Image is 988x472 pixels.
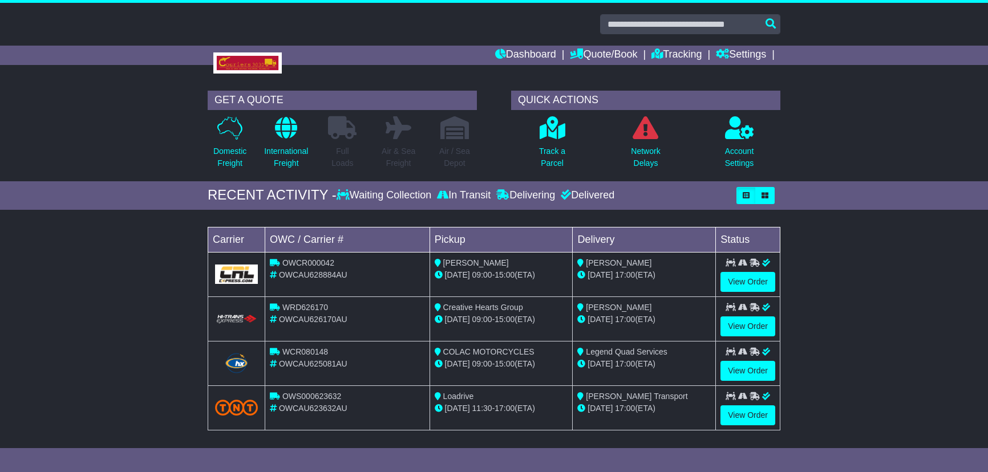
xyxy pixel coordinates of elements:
a: Track aParcel [538,116,566,176]
span: OWCAU626170AU [279,315,347,324]
span: [PERSON_NAME] [443,258,509,267]
td: Delivery [573,227,716,252]
span: Legend Quad Services [586,347,667,356]
a: View Order [720,361,775,381]
div: - (ETA) [435,269,568,281]
span: [DATE] [588,404,613,413]
span: 09:00 [472,315,492,324]
div: (ETA) [577,269,711,281]
span: 15:00 [495,270,515,279]
img: GetCarrierServiceLogo [215,265,258,284]
span: COLAC MOTORCYCLES [443,347,535,356]
td: Pickup [430,227,573,252]
span: [DATE] [445,315,470,324]
div: (ETA) [577,402,711,414]
div: Waiting Collection [337,189,434,202]
span: Creative Hearts Group [443,303,523,312]
a: Tracking [651,46,702,65]
span: [DATE] [588,270,613,279]
a: Dashboard [495,46,556,65]
div: RECENT ACTIVITY - [208,187,337,204]
td: OWC / Carrier # [265,227,430,252]
div: GET A QUOTE [208,91,477,110]
div: - (ETA) [435,314,568,325]
div: In Transit [434,189,493,202]
img: Hunter_Express.png [224,352,249,375]
img: TNT_Domestic.png [215,400,258,415]
a: View Order [720,316,775,336]
span: 15:00 [495,315,515,324]
p: Air / Sea Depot [439,145,470,169]
div: Delivering [493,189,558,202]
img: HiTrans.png [215,314,258,325]
span: [DATE] [445,359,470,368]
div: FROM OUR SUPPORT [208,454,780,470]
p: Domestic Freight [213,145,246,169]
div: - (ETA) [435,402,568,414]
span: WCR080148 [282,347,328,356]
div: QUICK ACTIONS [511,91,780,110]
div: (ETA) [577,358,711,370]
span: [PERSON_NAME] Transport [586,392,687,401]
span: [DATE] [445,270,470,279]
span: OWCAU623632AU [279,404,347,413]
span: OWCAU625081AU [279,359,347,368]
span: 09:00 [472,359,492,368]
p: International Freight [264,145,308,169]
span: OWS000623632 [282,392,342,401]
a: NetworkDelays [630,116,661,176]
p: Network Delays [631,145,660,169]
span: 17:00 [615,359,635,368]
span: [PERSON_NAME] [586,258,651,267]
span: OWCR000042 [282,258,334,267]
a: InternationalFreight [264,116,309,176]
span: [DATE] [588,315,613,324]
span: 17:00 [615,404,635,413]
span: [DATE] [445,404,470,413]
span: 11:30 [472,404,492,413]
p: Track a Parcel [539,145,565,169]
a: View Order [720,405,775,425]
span: [PERSON_NAME] [586,303,651,312]
div: Delivered [558,189,614,202]
span: [DATE] [588,359,613,368]
span: OWCAU628884AU [279,270,347,279]
span: WRD626170 [282,303,328,312]
span: 17:00 [615,315,635,324]
p: Air & Sea Freight [382,145,415,169]
p: Account Settings [725,145,754,169]
a: Quote/Book [570,46,637,65]
span: Loadrive [443,392,474,401]
a: Settings [716,46,766,65]
a: AccountSettings [724,116,755,176]
span: 15:00 [495,359,515,368]
p: Full Loads [328,145,357,169]
a: DomesticFreight [213,116,247,176]
td: Carrier [208,227,265,252]
span: 09:00 [472,270,492,279]
span: 17:00 [615,270,635,279]
td: Status [716,227,780,252]
div: (ETA) [577,314,711,325]
div: - (ETA) [435,358,568,370]
a: View Order [720,272,775,292]
span: 17:00 [495,404,515,413]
